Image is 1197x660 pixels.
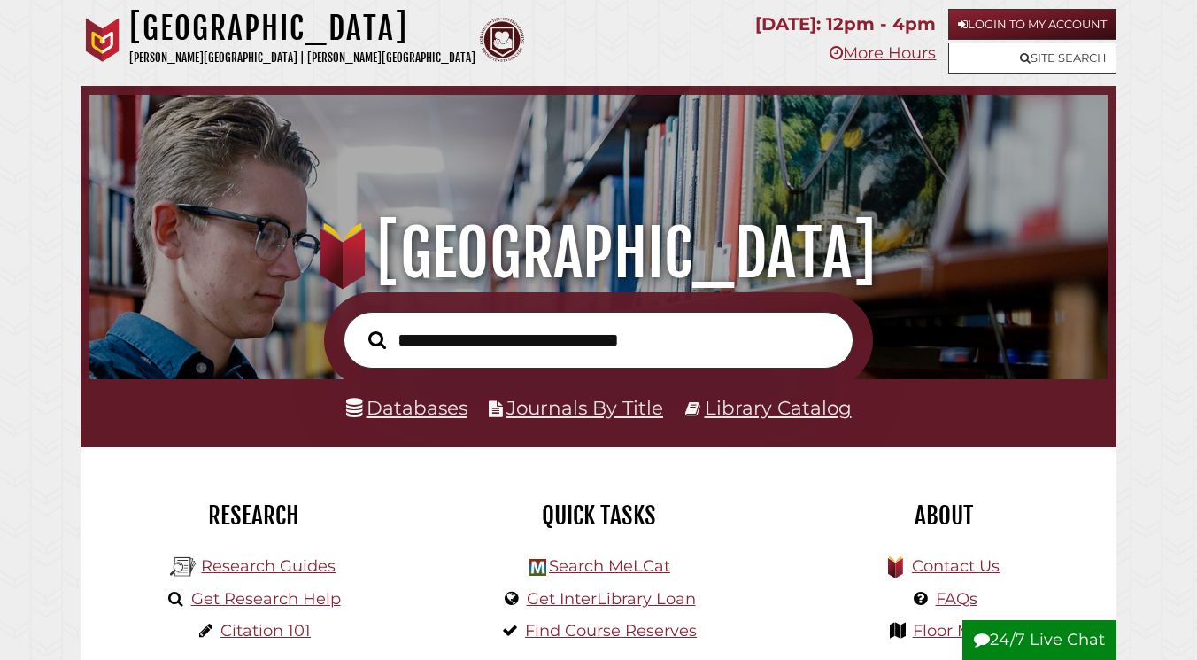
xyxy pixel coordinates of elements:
a: Citation 101 [220,621,311,641]
a: Floor Maps [913,621,1000,641]
a: Research Guides [201,556,336,576]
h1: [GEOGRAPHIC_DATA] [107,214,1089,292]
a: Contact Us [912,556,1000,576]
h1: [GEOGRAPHIC_DATA] [129,9,475,48]
h2: Research [94,501,413,531]
a: FAQs [936,589,977,609]
p: [PERSON_NAME][GEOGRAPHIC_DATA] | [PERSON_NAME][GEOGRAPHIC_DATA] [129,48,475,68]
img: Hekman Library Logo [170,554,197,580]
a: Databases [346,396,467,419]
a: Site Search [948,43,1116,74]
h2: About [784,501,1103,531]
a: Get InterLibrary Loan [527,589,696,609]
img: Calvin University [81,18,125,62]
a: Journals By Title [506,396,663,419]
a: Find Course Reserves [525,621,697,641]
button: Search [359,326,395,353]
p: [DATE]: 12pm - 4pm [755,9,936,40]
a: Search MeLCat [549,556,670,576]
a: Library Catalog [705,396,852,419]
img: Calvin Theological Seminary [480,18,524,62]
a: Get Research Help [191,589,341,609]
a: More Hours [830,43,936,63]
i: Search [368,330,386,350]
a: Login to My Account [948,9,1116,40]
img: Hekman Library Logo [529,559,546,576]
h2: Quick Tasks [439,501,758,531]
